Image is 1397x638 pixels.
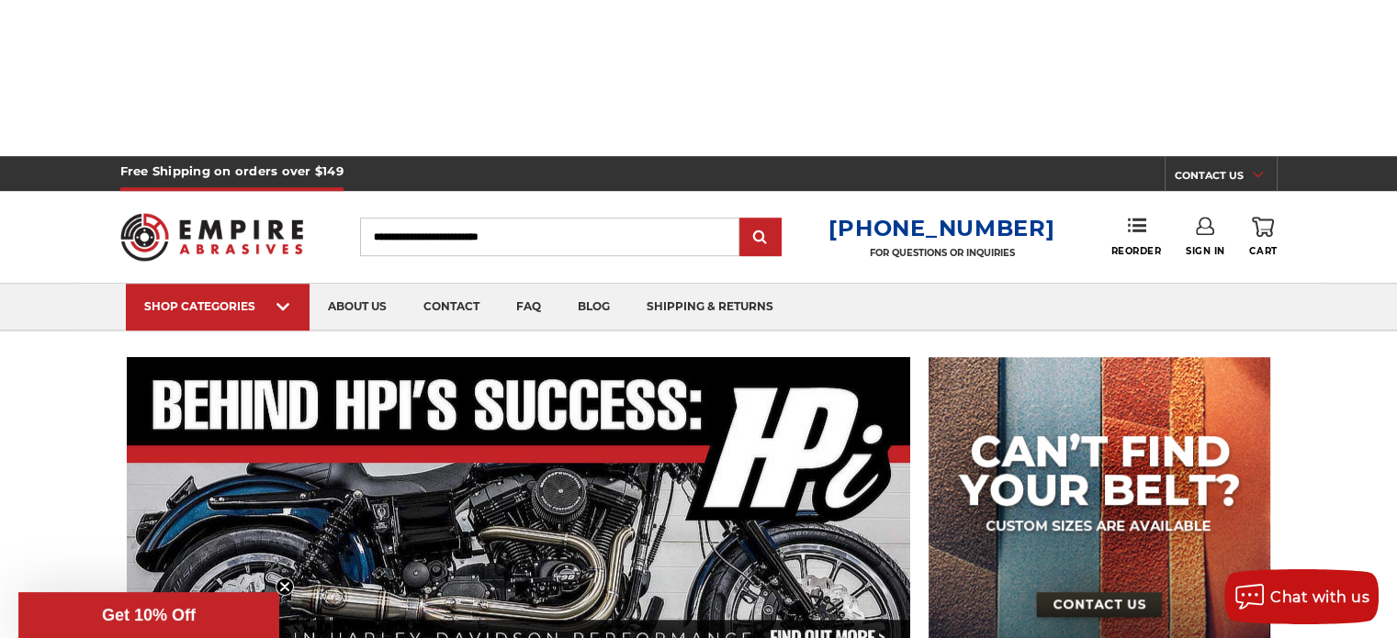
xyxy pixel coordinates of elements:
a: about us [310,284,405,330]
div: Get 10% OffClose teaser [18,592,279,638]
span: Sign In [1186,245,1225,257]
a: Reorder [1110,217,1161,256]
div: SHOP CATEGORIES [144,299,291,313]
span: Cart [1249,245,1277,257]
button: Chat with us [1224,569,1379,624]
img: Empire Abrasives [120,201,304,273]
h5: Free Shipping on orders over $149 [120,156,344,191]
a: CONTACT US [1175,165,1277,191]
a: faq [498,284,559,330]
span: Reorder [1110,245,1161,257]
button: Close teaser [276,577,294,596]
a: Cart [1249,217,1277,257]
a: shipping & returns [628,284,792,330]
a: contact [405,284,498,330]
span: Get 10% Off [102,606,196,624]
a: [PHONE_NUMBER] [828,215,1054,241]
input: Submit [742,219,779,256]
span: Chat with us [1270,588,1369,606]
p: FOR QUESTIONS OR INQUIRIES [828,247,1054,259]
a: blog [559,284,628,330]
